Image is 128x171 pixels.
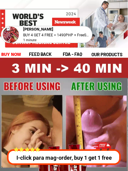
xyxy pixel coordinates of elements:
[63,51,97,58] h1: fda - FAQ
[91,51,127,58] h1: our products
[1,51,21,58] h1: buy now
[29,51,62,58] h1: feed back
[23,38,89,43] div: 1 minute
[5,154,123,162] p: I-click para mag-order, buy 1 get 1 free
[23,26,89,32] div: [PERSON_NAME]
[23,32,89,38] div: BUY 4 GET 4 FREE = 1490PHP + FreeShip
